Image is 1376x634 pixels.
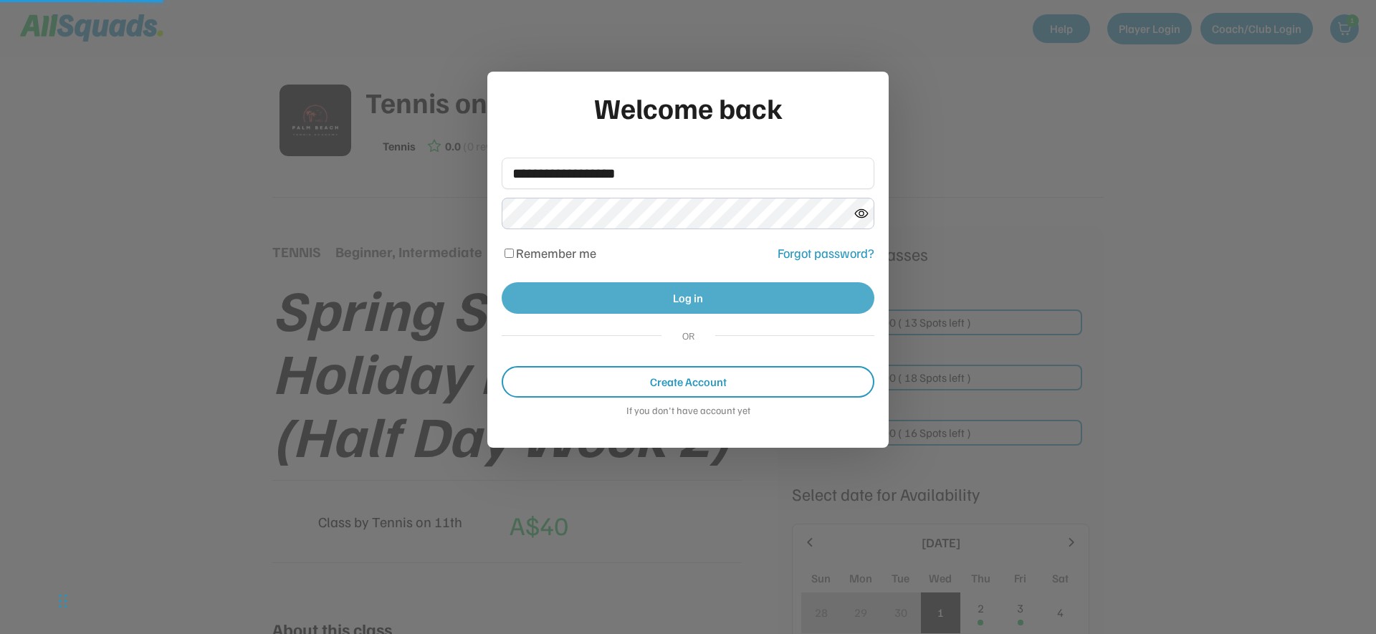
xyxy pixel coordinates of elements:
[676,328,701,343] div: OR
[502,366,874,398] button: Create Account
[502,86,874,129] div: Welcome back
[502,282,874,314] button: Log in
[502,405,874,419] div: If you don't have account yet
[516,245,596,261] label: Remember me
[778,244,874,263] div: Forgot password?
